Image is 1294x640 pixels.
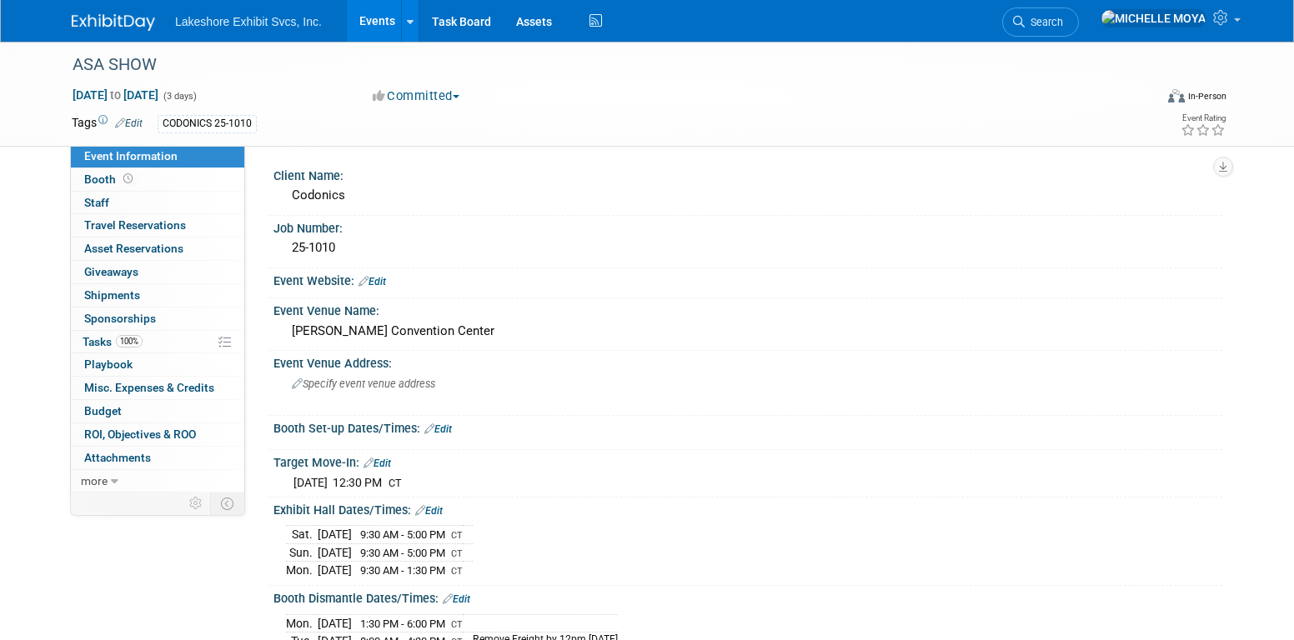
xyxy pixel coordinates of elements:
td: Personalize Event Tab Strip [182,492,211,514]
div: Event Venue Address: [273,351,1222,372]
td: [DATE] [318,543,352,562]
a: Shipments [71,284,244,307]
span: Attachments [84,451,151,464]
a: Staff [71,192,244,214]
div: Codonics [286,182,1210,208]
td: Sun. [286,543,318,562]
span: Misc. Expenses & Credits [84,381,214,394]
a: Search [1002,7,1079,37]
a: Edit [415,505,443,517]
div: Event Format [1055,87,1226,112]
span: Search [1025,16,1063,28]
div: CODONICS 25-1010 [158,115,257,132]
button: Committed [367,87,466,105]
td: Mon. [286,562,318,579]
span: Booth [84,172,136,186]
a: Edit [424,423,452,435]
a: Tasks100% [71,331,244,353]
span: more [81,474,108,487]
a: ROI, Objectives & ROO [71,423,244,446]
td: Mon. [286,614,318,632]
div: 25-1010 [286,235,1210,261]
a: Giveaways [71,261,244,283]
div: Booth Set-up Dates/Times: [273,416,1222,437]
span: CT [451,566,463,577]
a: Sponsorships [71,307,244,330]
span: CT [451,619,463,630]
div: Target Move-In: [273,450,1222,472]
td: Toggle Event Tabs [211,492,245,514]
span: 9:30 AM - 5:00 PM [360,528,445,541]
span: Sponsorships [84,312,156,325]
a: more [71,470,244,492]
a: Attachments [71,447,244,469]
span: Travel Reservations [84,218,186,232]
a: Misc. Expenses & Credits [71,377,244,399]
a: Event Information [71,145,244,167]
a: Travel Reservations [71,214,244,237]
a: Playbook [71,353,244,376]
span: 9:30 AM - 1:30 PM [360,564,445,577]
span: (3 days) [162,91,197,102]
div: Booth Dismantle Dates/Times: [273,586,1222,607]
div: [PERSON_NAME] Convention Center [286,318,1210,344]
span: [DATE] [DATE] [72,87,159,102]
a: Edit [364,457,391,469]
span: to [108,88,123,102]
div: In-Person [1187,90,1226,102]
span: CT [451,548,463,559]
span: ROI, Objectives & ROO [84,427,196,441]
span: Event Information [84,149,178,162]
span: Asset Reservations [84,242,183,255]
div: Exhibit Hall Dates/Times: [273,497,1222,519]
td: [DATE] [318,562,352,579]
td: [DATE] [318,614,352,632]
span: Lakeshore Exhibit Svcs, Inc. [175,15,322,28]
div: Event Rating [1181,114,1226,122]
span: Giveaways [84,265,138,278]
div: Event Website: [273,268,1222,290]
span: 9:30 AM - 5:00 PM [360,547,445,559]
span: CT [451,530,463,541]
td: [DATE] [318,526,352,544]
span: CT [389,477,402,489]
span: 100% [116,335,143,347]
span: Budget [84,404,122,417]
span: Specify event venue address [292,377,435,390]
span: Tasks [83,335,143,348]
span: Staff [84,196,109,209]
a: Edit [443,593,470,605]
span: [DATE] 12:30 PM [293,476,382,489]
a: Edit [359,276,386,287]
a: Budget [71,400,244,422]
td: Tags [72,114,143,133]
div: Job Number: [273,216,1222,237]
span: Playbook [84,357,133,371]
img: ExhibitDay [72,14,155,31]
a: Asset Reservations [71,237,244,260]
span: Shipments [84,288,140,302]
span: Booth not reserved yet [120,172,136,185]
div: ASA SHOW [67,50,1128,80]
span: 1:30 PM - 6:00 PM [360,617,445,630]
a: Edit [115,117,143,129]
div: Client Name: [273,163,1222,184]
div: Event Venue Name: [273,298,1222,319]
img: MICHELLE MOYA [1101,9,1206,27]
img: Format-Inperson.png [1168,89,1185,102]
td: Sat. [286,526,318,544]
a: Booth [71,168,244,191]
